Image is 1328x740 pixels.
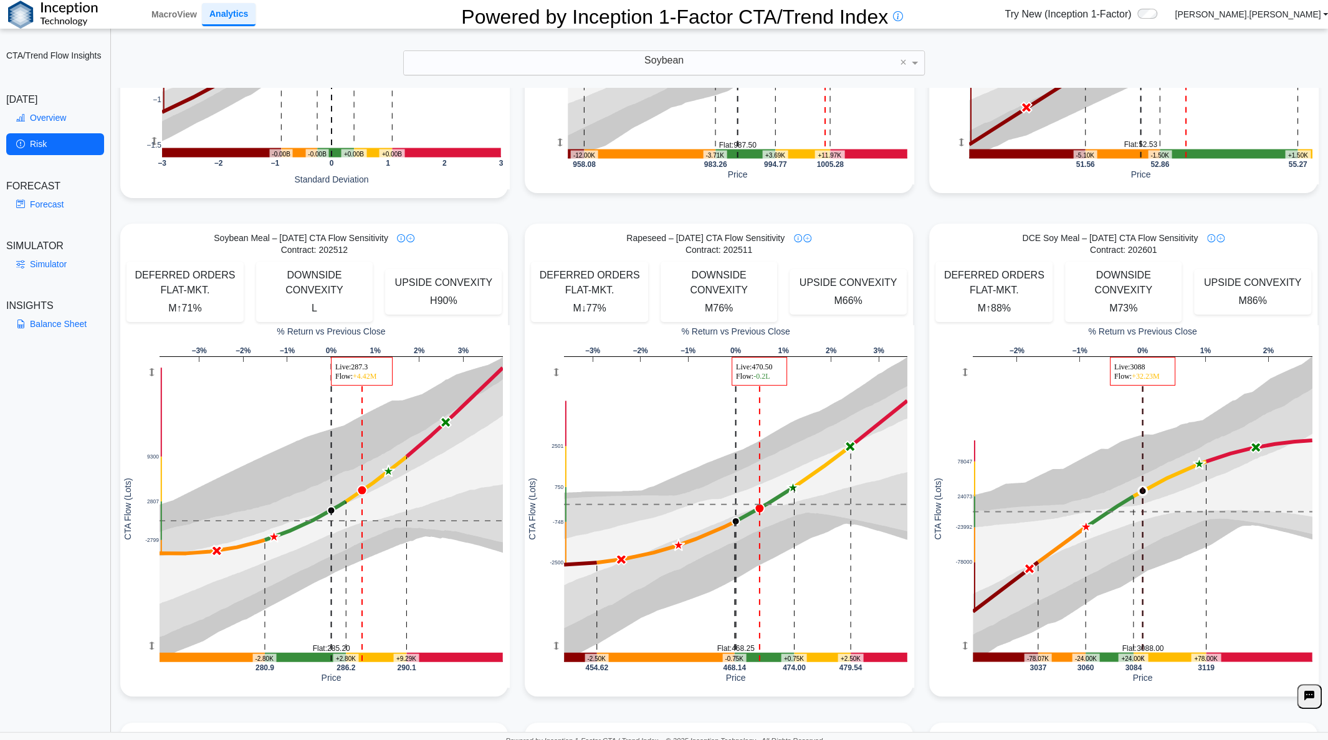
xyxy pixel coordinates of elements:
div: DEFERRED ORDERS FLAT-MKT. [537,268,641,298]
div: FORECAST [6,179,104,194]
div: DEFERRED ORDERS FLAT-MKT. [942,268,1046,298]
div: DOWNSIDE CONVEXITY [262,268,366,298]
span: Contract: 202601 [1090,244,1157,255]
div: UPSIDE CONVEXITY [1200,275,1304,290]
span: Soybean Meal – [DATE] CTA Flow Sensitivity [214,232,388,244]
span: 76% [713,303,733,313]
a: [PERSON_NAME].[PERSON_NAME] [1175,9,1328,20]
span: DCE Soy Meal – [DATE] CTA Flow Sensitivity [1022,232,1198,244]
img: plus-icon.svg [803,234,811,242]
span: Soybean [644,55,684,65]
span: 86% [1247,295,1267,306]
span: H [427,295,461,306]
div: SIMULATOR [6,239,104,254]
img: info-icon.svg [397,234,405,242]
span: ↓ [581,303,586,313]
a: Overview [6,107,104,128]
span: 71% [182,303,202,313]
span: Clear value [898,51,909,75]
img: info-icon.svg [794,234,802,242]
a: Balance Sheet [6,313,104,334]
span: ↑ [177,303,182,313]
span: M [1235,295,1269,306]
span: M [1106,302,1140,313]
span: 66% [843,295,862,306]
a: MacroView [146,4,202,25]
div: UPSIDE CONVEXITY [391,275,495,290]
span: Rapeseed – [DATE] CTA Flow Sensitivity [626,232,785,244]
a: Simulator [6,254,104,275]
span: Contract: 202511 [685,244,752,255]
div: [DATE] [6,92,104,107]
a: Risk [6,133,104,154]
span: 88% [991,303,1011,313]
span: M [165,302,204,313]
div: UPSIDE CONVEXITY [796,275,900,290]
span: Contract: 202512 [281,244,348,255]
span: Try New (Inception 1-Factor) [1005,7,1131,22]
span: 77% [586,303,606,313]
span: M [974,302,1013,313]
span: M [702,302,736,313]
img: plus-icon.svg [1216,234,1225,242]
img: plus-icon.svg [406,234,414,242]
div: DOWNSIDE CONVEXITY [1071,268,1175,298]
a: Forecast [6,194,104,215]
span: L [308,302,320,313]
span: ↑ [986,303,991,313]
img: info-icon.svg [1207,234,1215,242]
span: M [831,295,865,306]
span: 73% [1117,303,1137,313]
div: DEFERRED ORDERS FLAT-MKT. [133,268,237,298]
span: 90% [437,295,457,306]
img: logo%20black.png [8,1,98,29]
a: Analytics [202,3,256,26]
div: DOWNSIDE CONVEXITY [667,268,771,298]
div: INSIGHTS [6,298,104,313]
h2: CTA/Trend Flow Insights [6,50,104,61]
span: × [900,57,907,68]
span: M [570,302,609,313]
